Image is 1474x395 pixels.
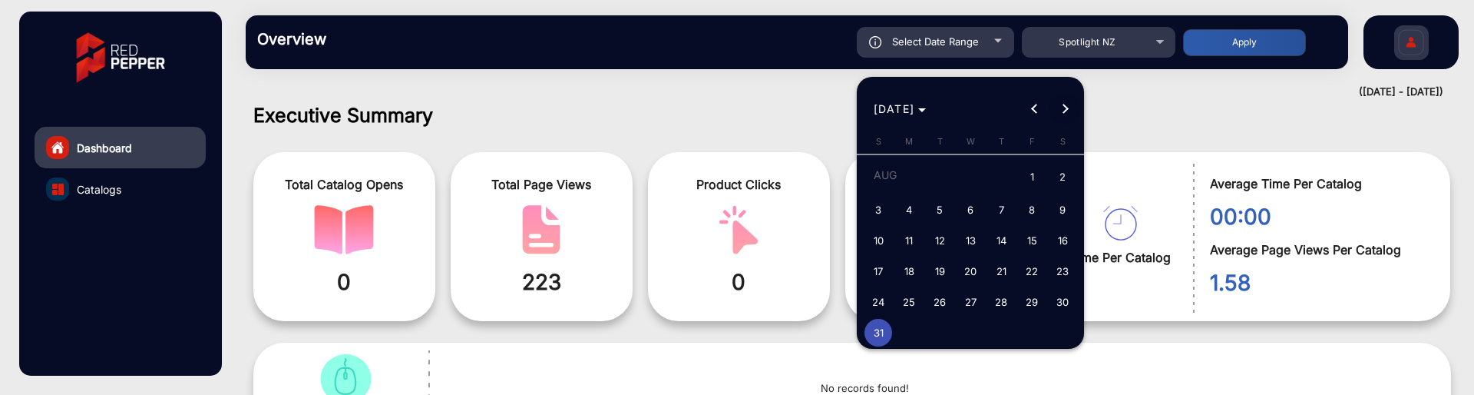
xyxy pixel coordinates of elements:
span: 18 [895,257,923,285]
button: August 11, 2025 [894,225,924,256]
span: 2 [1049,162,1076,194]
span: 19 [926,257,953,285]
button: August 20, 2025 [955,256,986,287]
span: 21 [987,257,1015,285]
span: 9 [1049,196,1076,224]
span: 28 [987,288,1015,316]
span: 5 [926,196,953,224]
button: August 27, 2025 [955,287,986,317]
span: 22 [1018,257,1046,285]
button: August 18, 2025 [894,256,924,287]
span: 23 [1049,257,1076,285]
button: August 22, 2025 [1016,256,1047,287]
button: August 19, 2025 [924,256,955,287]
span: 14 [987,227,1015,254]
span: W [967,136,975,147]
button: August 10, 2025 [863,225,894,256]
span: 6 [957,196,984,224]
td: AUG [863,160,1016,194]
button: August 28, 2025 [986,287,1016,317]
span: 8 [1018,196,1046,224]
button: August 30, 2025 [1047,287,1078,317]
button: August 29, 2025 [1016,287,1047,317]
span: T [937,136,943,147]
button: August 13, 2025 [955,225,986,256]
span: S [876,136,881,147]
span: 26 [926,288,953,316]
button: August 14, 2025 [986,225,1016,256]
span: F [1029,136,1035,147]
span: 1 [1018,162,1046,194]
span: 25 [895,288,923,316]
span: [DATE] [874,102,915,115]
button: August 7, 2025 [986,194,1016,225]
button: August 23, 2025 [1047,256,1078,287]
button: Choose month and year [868,95,933,123]
button: August 6, 2025 [955,194,986,225]
button: August 12, 2025 [924,225,955,256]
button: August 2, 2025 [1047,160,1078,194]
span: T [999,136,1004,147]
button: August 25, 2025 [894,287,924,317]
span: 13 [957,227,984,254]
span: 30 [1049,288,1076,316]
button: August 5, 2025 [924,194,955,225]
button: August 4, 2025 [894,194,924,225]
span: 20 [957,257,984,285]
button: August 9, 2025 [1047,194,1078,225]
span: 29 [1018,288,1046,316]
span: 16 [1049,227,1076,254]
button: Previous month [1019,94,1049,124]
span: 11 [895,227,923,254]
button: August 1, 2025 [1016,160,1047,194]
span: 10 [864,227,892,254]
span: 17 [864,257,892,285]
span: S [1060,136,1066,147]
button: August 3, 2025 [863,194,894,225]
span: 31 [864,319,892,347]
span: 3 [864,196,892,224]
button: August 24, 2025 [863,287,894,317]
span: M [905,136,913,147]
button: August 16, 2025 [1047,225,1078,256]
button: August 21, 2025 [986,256,1016,287]
button: August 8, 2025 [1016,194,1047,225]
span: 27 [957,288,984,316]
button: August 26, 2025 [924,287,955,317]
span: 12 [926,227,953,254]
button: August 17, 2025 [863,256,894,287]
span: 15 [1018,227,1046,254]
button: Next month [1049,94,1080,124]
button: August 15, 2025 [1016,225,1047,256]
span: 24 [864,288,892,316]
span: 7 [987,196,1015,224]
button: August 31, 2025 [863,317,894,348]
span: 4 [895,196,923,224]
